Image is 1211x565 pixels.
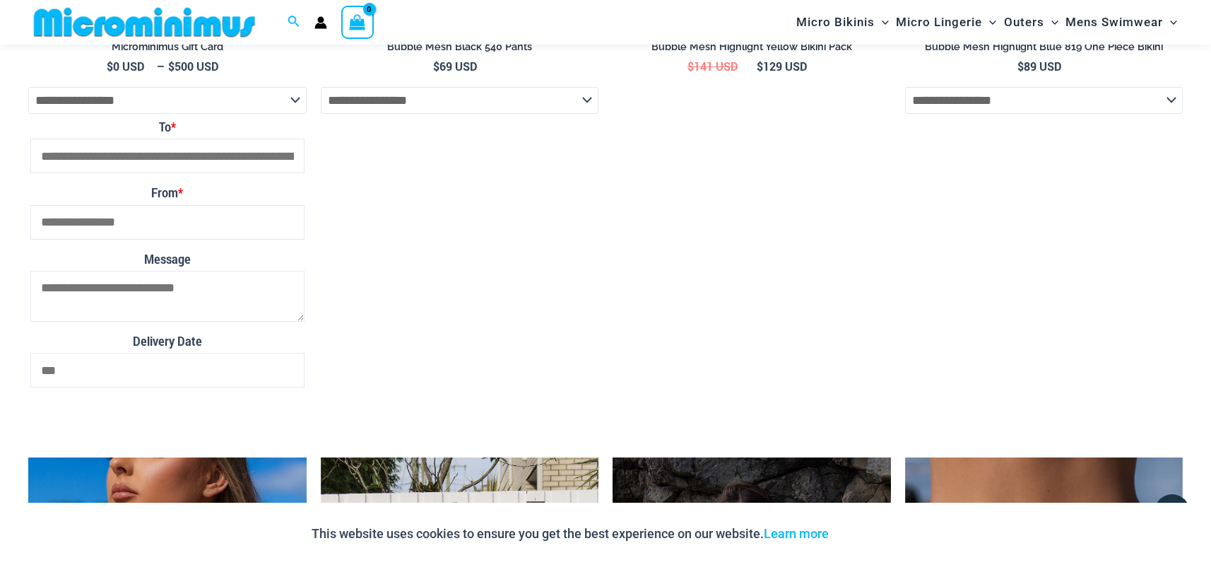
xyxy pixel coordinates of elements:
label: From [30,182,305,204]
bdi: 69 USD [433,59,477,74]
h2: Microminimus Gift Card [28,40,307,54]
abbr: Required field [178,185,183,200]
span: $ [107,59,113,74]
nav: Site Navigation [791,2,1183,42]
span: $ [168,59,175,74]
bdi: 0 USD [107,59,144,74]
span: $ [687,59,694,74]
span: Menu Toggle [982,4,996,40]
img: MM SHOP LOGO FLAT [28,6,261,38]
span: – [28,59,307,74]
span: Menu Toggle [1044,4,1058,40]
a: Bubble Mesh Black 540 Pants [321,40,599,59]
a: Mens SwimwearMenu ToggleMenu Toggle [1062,4,1181,40]
a: Search icon link [288,13,300,31]
bdi: 500 USD [168,59,218,74]
a: Micro LingerieMenu ToggleMenu Toggle [892,4,1000,40]
bdi: 129 USD [757,59,807,74]
span: Mens Swimwear [1065,4,1163,40]
a: Learn more [764,526,829,541]
h2: Bubble Mesh Highlight Blue 819 One Piece Bikini [905,40,1183,54]
span: Menu Toggle [1163,4,1177,40]
a: Microminimus Gift Card [28,40,307,59]
span: $ [1017,59,1024,74]
span: Outers [1004,4,1044,40]
span: $ [757,59,763,74]
label: Message [30,248,305,271]
p: This website uses cookies to ensure you get the best experience on our website. [312,523,829,544]
label: To [30,116,305,139]
a: Bubble Mesh Highlight Blue 819 One Piece Bikini [905,40,1183,59]
span: $ [433,59,439,74]
h2: Bubble Mesh Highlight Yellow Bikini Pack [613,40,891,54]
a: View Shopping Cart, empty [341,6,374,38]
span: Micro Bikinis [796,4,875,40]
label: Delivery Date [30,330,305,353]
abbr: Required field [171,120,176,134]
a: Micro BikinisMenu ToggleMenu Toggle [793,4,892,40]
bdi: 89 USD [1017,59,1061,74]
bdi: 141 USD [687,59,738,74]
a: Account icon link [314,16,327,29]
span: Micro Lingerie [896,4,982,40]
span: Menu Toggle [875,4,889,40]
button: Accept [839,517,899,551]
h2: Bubble Mesh Black 540 Pants [321,40,599,54]
a: Bubble Mesh Highlight Yellow Bikini Pack [613,40,891,59]
a: OutersMenu ToggleMenu Toggle [1000,4,1062,40]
